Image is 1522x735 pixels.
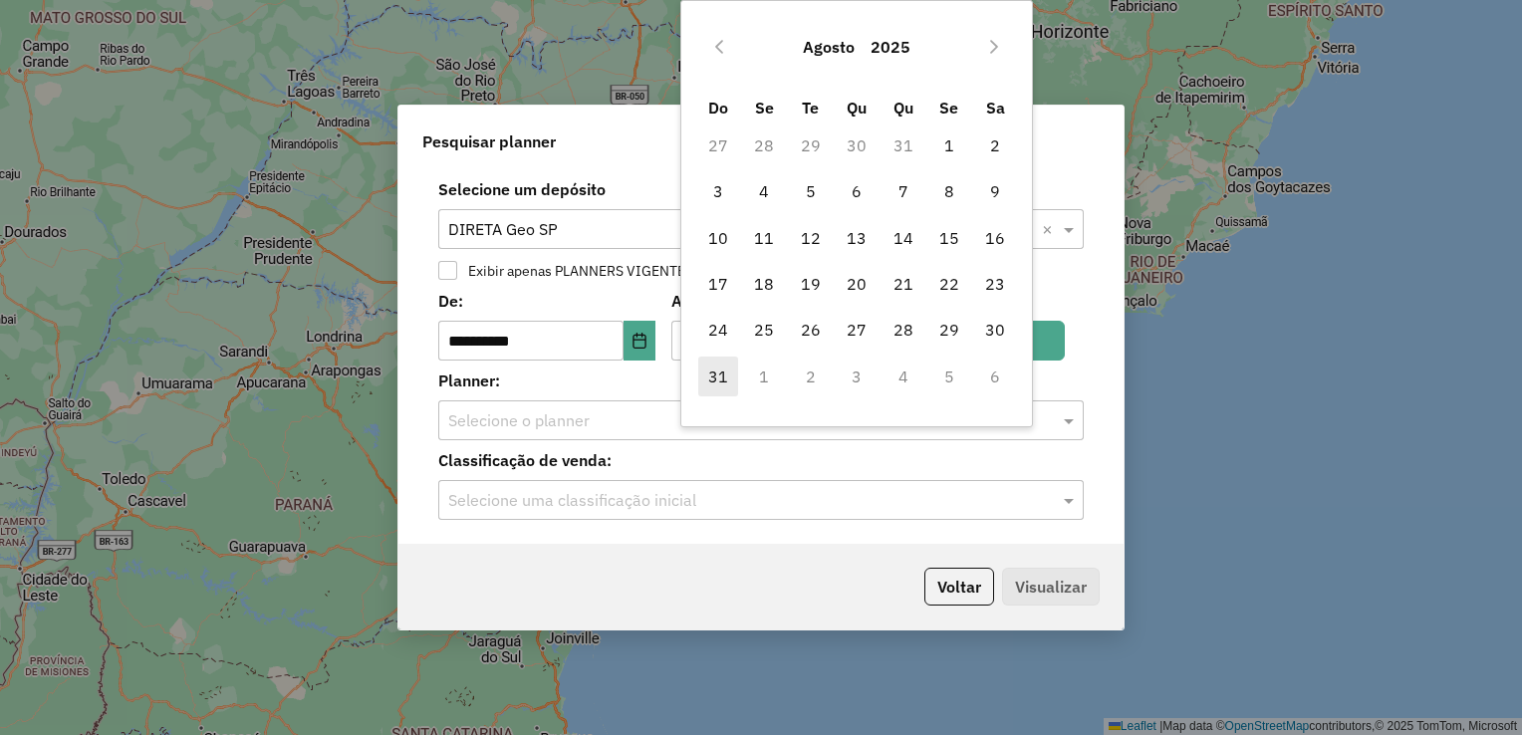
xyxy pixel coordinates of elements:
[458,264,693,278] label: Exibir apenas PLANNERS VIGENTES
[975,125,1015,165] span: 2
[426,368,1096,392] label: Planner:
[708,98,728,118] span: Do
[788,168,834,214] td: 5
[926,215,972,261] td: 15
[741,261,787,307] td: 18
[884,264,923,304] span: 21
[863,23,918,71] button: Choose Year
[837,171,877,211] span: 6
[695,307,741,353] td: 24
[695,354,741,399] td: 31
[880,215,925,261] td: 14
[698,357,738,396] span: 31
[972,168,1018,214] td: 9
[788,215,834,261] td: 12
[788,261,834,307] td: 19
[924,568,994,606] button: Voltar
[744,264,784,304] span: 18
[884,310,923,350] span: 28
[744,218,784,258] span: 11
[978,31,1010,63] button: Next Month
[426,448,1096,472] label: Classificação de venda:
[847,98,867,118] span: Qu
[834,215,880,261] td: 13
[671,289,888,313] label: Até:
[755,98,774,118] span: Se
[741,354,787,399] td: 1
[698,218,738,258] span: 10
[884,218,923,258] span: 14
[926,354,972,399] td: 5
[884,171,923,211] span: 7
[939,98,958,118] span: Se
[929,264,969,304] span: 22
[880,354,925,399] td: 4
[972,215,1018,261] td: 16
[929,310,969,350] span: 29
[695,122,741,168] td: 27
[926,261,972,307] td: 22
[698,264,738,304] span: 17
[422,129,556,153] span: Pesquisar planner
[975,264,1015,304] span: 23
[426,177,1096,201] label: Selecione um depósito
[834,122,880,168] td: 30
[880,122,925,168] td: 31
[972,261,1018,307] td: 23
[986,98,1005,118] span: Sa
[741,168,787,214] td: 4
[837,218,877,258] span: 13
[791,171,831,211] span: 5
[741,215,787,261] td: 11
[834,261,880,307] td: 20
[837,264,877,304] span: 20
[1042,217,1059,241] span: Clear all
[791,264,831,304] span: 19
[788,354,834,399] td: 2
[975,171,1015,211] span: 9
[975,310,1015,350] span: 30
[703,31,735,63] button: Previous Month
[975,218,1015,258] span: 16
[926,122,972,168] td: 1
[744,171,784,211] span: 4
[791,310,831,350] span: 26
[698,171,738,211] span: 3
[695,168,741,214] td: 3
[795,23,863,71] button: Choose Month
[438,289,655,313] label: De:
[926,307,972,353] td: 29
[834,354,880,399] td: 3
[744,310,784,350] span: 25
[926,168,972,214] td: 8
[893,98,913,118] span: Qu
[741,307,787,353] td: 25
[972,307,1018,353] td: 30
[791,218,831,258] span: 12
[834,168,880,214] td: 6
[834,307,880,353] td: 27
[929,125,969,165] span: 1
[698,310,738,350] span: 24
[929,171,969,211] span: 8
[929,218,969,258] span: 15
[880,168,925,214] td: 7
[880,261,925,307] td: 21
[972,122,1018,168] td: 2
[972,354,1018,399] td: 6
[741,122,787,168] td: 28
[788,307,834,353] td: 26
[695,215,741,261] td: 10
[837,310,877,350] span: 27
[788,122,834,168] td: 29
[624,321,655,361] button: Choose Date
[880,307,925,353] td: 28
[695,261,741,307] td: 17
[802,98,819,118] span: Te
